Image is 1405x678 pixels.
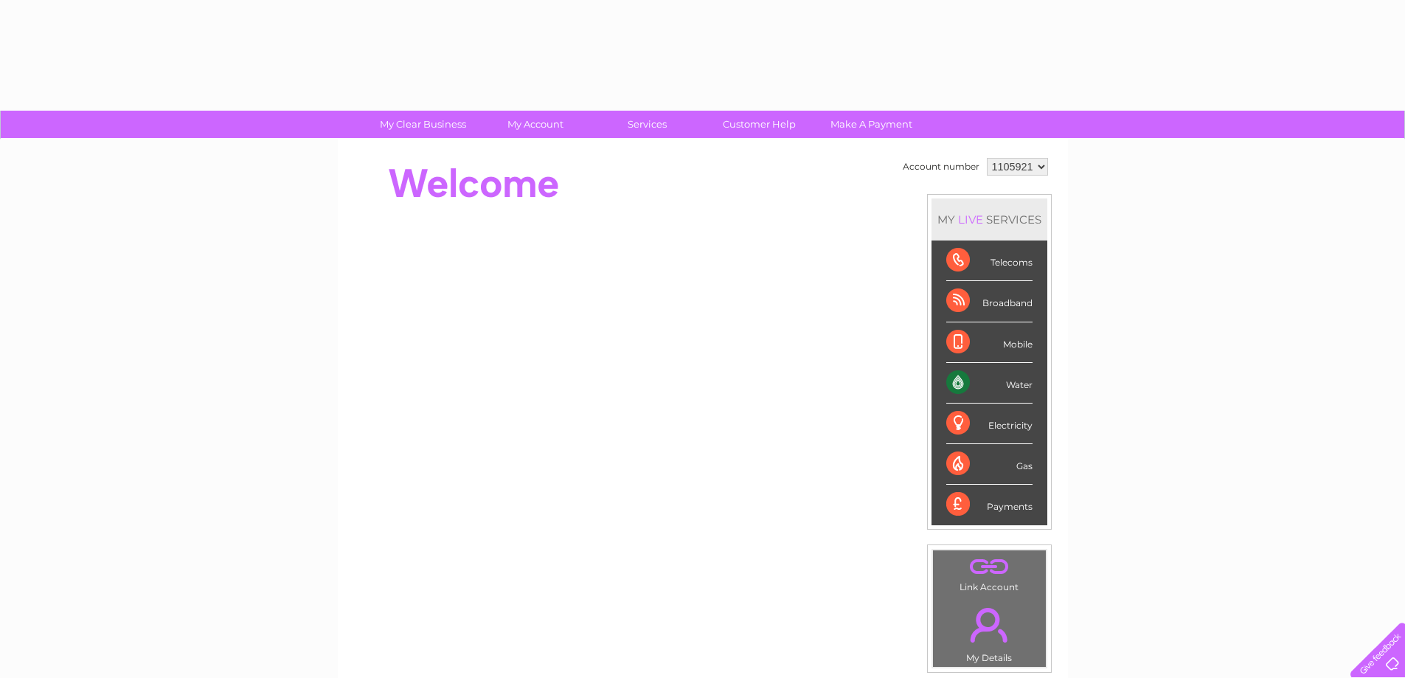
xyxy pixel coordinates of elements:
td: My Details [932,595,1047,668]
div: Water [946,363,1033,404]
div: LIVE [955,212,986,226]
div: MY SERVICES [932,198,1047,241]
a: Services [586,111,708,138]
a: Make A Payment [811,111,932,138]
a: . [937,599,1042,651]
a: Customer Help [698,111,820,138]
div: Payments [946,485,1033,525]
a: My Clear Business [362,111,484,138]
div: Electricity [946,404,1033,444]
a: . [937,554,1042,580]
a: My Account [474,111,596,138]
td: Link Account [932,550,1047,596]
td: Account number [899,154,983,179]
div: Broadband [946,281,1033,322]
div: Gas [946,444,1033,485]
div: Mobile [946,322,1033,363]
div: Telecoms [946,241,1033,281]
